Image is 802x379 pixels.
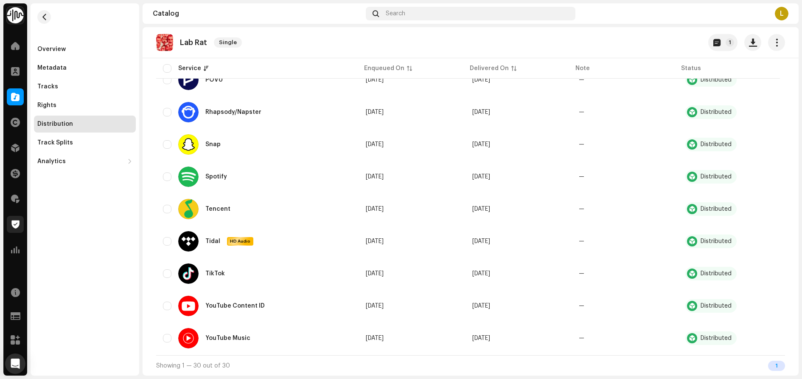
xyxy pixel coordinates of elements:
span: HD Audio [228,238,252,244]
re-m-nav-item: Distribution [34,116,136,133]
div: POVU [205,77,223,83]
div: YouTube Music [205,335,250,341]
span: Oct 8, 2025 [366,109,384,115]
div: Distributed [701,335,732,341]
span: Oct 8, 2025 [472,303,490,309]
span: Search [386,10,405,17]
div: Distributed [701,271,732,277]
span: Oct 8, 2025 [366,238,384,244]
span: Oct 8, 2025 [472,335,490,341]
div: 1 [768,361,785,371]
re-a-table-badge: — [579,238,584,244]
span: Oct 8, 2025 [366,77,384,83]
re-m-nav-dropdown: Analytics [34,153,136,170]
div: Tracks [37,83,58,90]
span: Oct 8, 2025 [472,109,490,115]
div: Tencent [205,206,230,212]
span: Showing 1 — 30 out of 30 [156,363,230,369]
span: Single [214,37,242,48]
div: Spotify [205,174,227,180]
re-m-nav-item: Tracks [34,78,136,95]
div: Distributed [701,77,732,83]
img: c6027df8-bc39-47cf-920e-52b7158fd25d [156,34,173,51]
re-m-nav-item: Track Splits [34,134,136,151]
re-a-table-badge: — [579,335,584,341]
span: Oct 8, 2025 [366,303,384,309]
button: 1 [708,34,738,51]
span: Oct 8, 2025 [472,141,490,147]
span: Oct 8, 2025 [366,271,384,277]
span: Oct 8, 2025 [366,141,384,147]
div: Analytics [37,158,66,165]
div: Catalog [153,10,362,17]
re-a-table-badge: — [579,77,584,83]
div: Distributed [701,141,732,147]
p-badge: 1 [726,38,734,47]
div: Enqueued On [364,64,404,73]
div: YouTube Content ID [205,303,265,309]
div: L [775,7,788,20]
div: Snap [205,141,221,147]
div: Overview [37,46,66,53]
div: Rights [37,102,56,109]
span: Oct 8, 2025 [366,206,384,212]
div: Distributed [701,109,732,115]
div: Distributed [701,206,732,212]
re-a-table-badge: — [579,271,584,277]
div: Distributed [701,174,732,180]
re-a-table-badge: — [579,303,584,309]
re-m-nav-item: Overview [34,41,136,58]
img: 0f74c21f-6d1c-4dbc-9196-dbddad53419e [7,7,24,24]
span: Oct 8, 2025 [472,238,490,244]
re-m-nav-item: Metadata [34,59,136,76]
div: Open Intercom Messenger [5,354,25,374]
re-a-table-badge: — [579,206,584,212]
div: Distributed [701,238,732,244]
span: Oct 8, 2025 [366,174,384,180]
div: Rhapsody/Napster [205,109,261,115]
span: Oct 8, 2025 [472,271,490,277]
span: Oct 8, 2025 [472,174,490,180]
span: Oct 8, 2025 [472,206,490,212]
span: Oct 8, 2025 [366,335,384,341]
re-a-table-badge: — [579,174,584,180]
div: Delivered On [470,64,509,73]
div: Distributed [701,303,732,309]
div: TikTok [205,271,225,277]
p: Lab Rat [180,38,207,47]
div: Track Splits [37,139,73,146]
re-a-table-badge: — [579,141,584,147]
re-m-nav-item: Rights [34,97,136,114]
div: Distribution [37,121,73,127]
div: Tidal [205,238,220,244]
div: Service [178,64,201,73]
div: Metadata [37,65,67,71]
span: Oct 8, 2025 [472,77,490,83]
re-a-table-badge: — [579,109,584,115]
